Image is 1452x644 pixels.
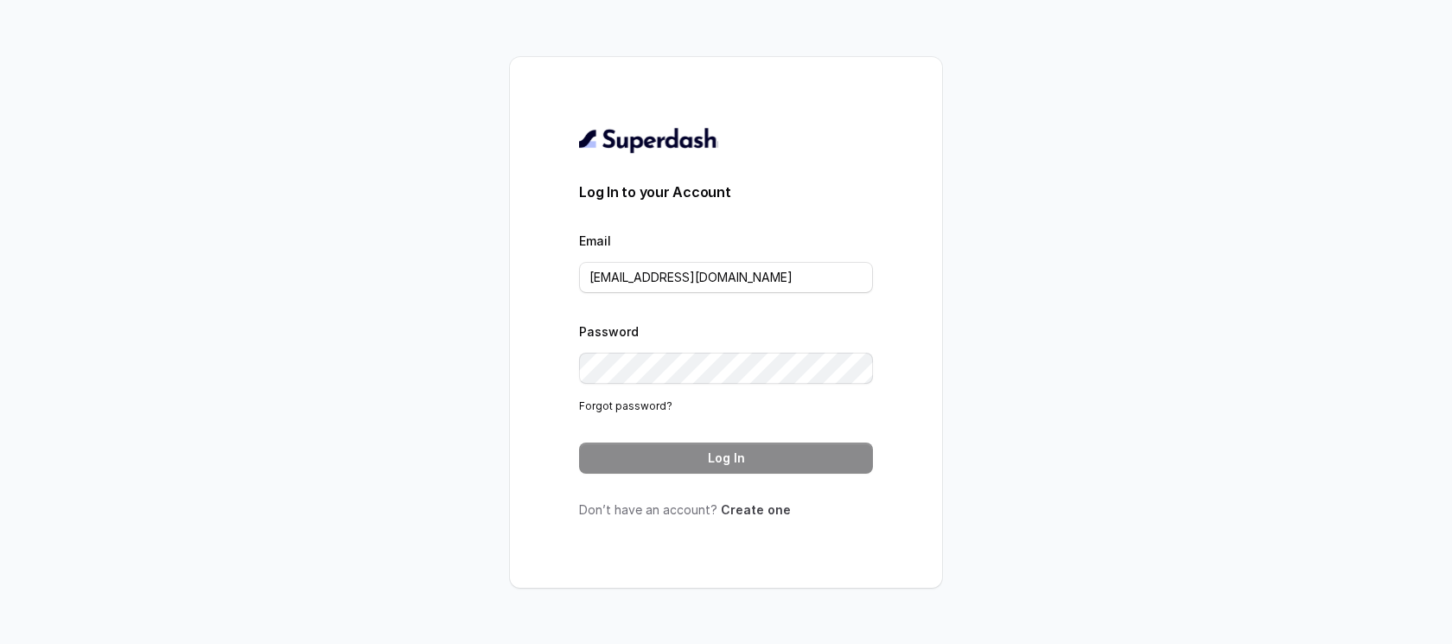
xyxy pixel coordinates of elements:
[579,501,873,519] p: Don’t have an account?
[579,126,718,154] img: light.svg
[579,262,873,293] input: youremail@example.com
[721,502,791,517] a: Create one
[579,324,639,339] label: Password
[579,399,672,412] a: Forgot password?
[579,443,873,474] button: Log In
[579,233,611,248] label: Email
[579,182,873,202] h3: Log In to your Account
